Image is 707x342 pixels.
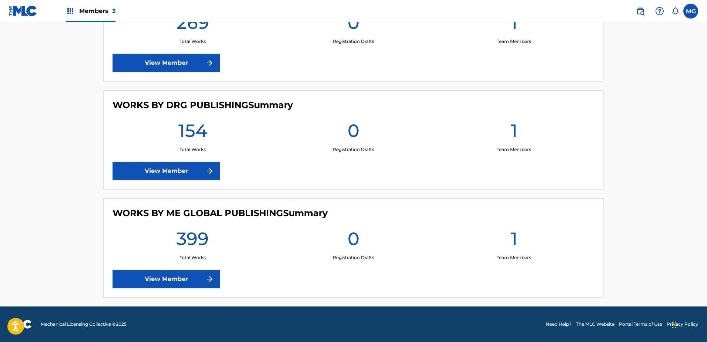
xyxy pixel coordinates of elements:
h1: 1 [511,11,517,38]
img: logo [9,320,32,329]
iframe: Chat Widget [670,306,707,342]
img: help [655,7,664,16]
img: Top Rightsholders [66,7,75,16]
a: Privacy Policy [667,321,698,328]
a: Portal Terms of Use [619,321,662,328]
img: f7272a7cc735f4ea7f67.svg [205,58,214,67]
img: MLC Logo [9,6,37,16]
img: f7272a7cc735f4ea7f67.svg [205,167,214,175]
a: View Member [113,270,220,288]
p: Registration Drafts [333,254,374,261]
div: User Menu [683,4,698,19]
h1: 0 [348,228,359,254]
img: f7272a7cc735f4ea7f67.svg [205,275,214,284]
a: Need Help? [546,321,572,328]
h1: 154 [178,120,207,146]
h1: 0 [348,120,359,146]
p: Team Members [497,38,531,45]
p: Team Members [497,146,531,153]
img: search [636,7,645,16]
p: Registration Drafts [333,146,374,153]
p: Total Works [180,38,206,45]
h1: 1 [511,120,517,146]
div: Drag [672,314,677,336]
a: View Member [113,54,220,72]
h1: 269 [177,11,209,38]
div: Notifications [671,7,679,15]
h1: 0 [348,11,359,38]
h4: WORKS BY DRG PUBLISHING [113,100,293,111]
a: The MLC Website [576,321,614,328]
h4: WORKS BY ME GLOBAL PUBLISHING [113,208,328,219]
div: Help [652,4,667,19]
p: Registration Drafts [333,38,374,45]
p: Total Works [180,254,206,261]
a: View Member [113,162,220,180]
a: Public Search [633,4,648,19]
p: Total Works [180,146,206,153]
h1: 399 [177,228,209,254]
span: Members [79,7,115,15]
p: Team Members [497,254,531,261]
span: 3 [112,7,115,14]
h1: 1 [511,228,517,254]
span: Mechanical Licensing Collective © 2025 [41,321,127,328]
